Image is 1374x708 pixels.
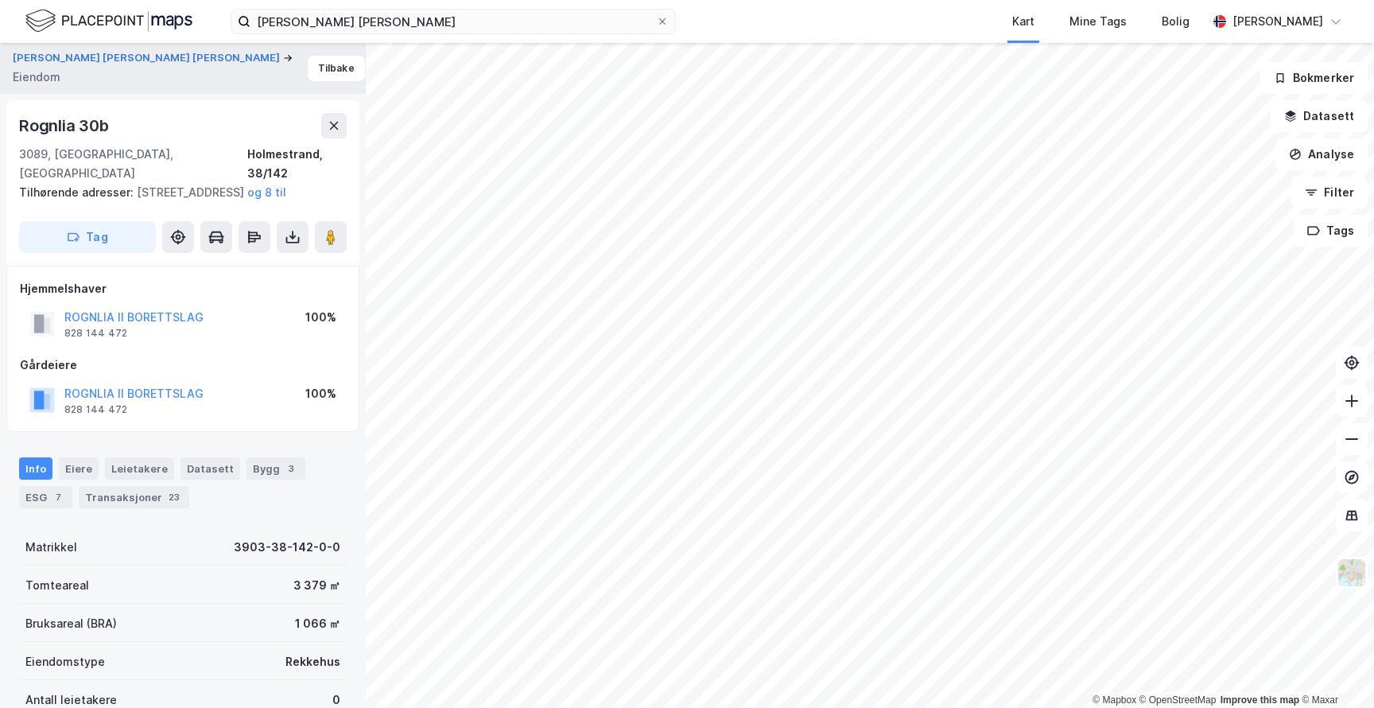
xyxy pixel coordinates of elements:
button: Datasett [1271,100,1368,132]
div: Leietakere [105,457,174,480]
button: Analyse [1275,138,1368,170]
div: Transaksjoner [79,486,189,508]
img: logo.f888ab2527a4732fd821a326f86c7f29.svg [25,7,192,35]
div: 100% [305,308,336,327]
a: Improve this map [1221,694,1299,706]
iframe: Chat Widget [1294,632,1374,708]
div: ESG [19,486,72,508]
div: Kart [1012,12,1034,31]
div: [PERSON_NAME] [1232,12,1323,31]
div: 1 066 ㎡ [295,614,340,633]
div: Tomteareal [25,576,89,595]
div: Mine Tags [1069,12,1127,31]
div: Bygg [246,457,305,480]
div: Bruksareal (BRA) [25,614,117,633]
div: 3 379 ㎡ [293,576,340,595]
div: 3903-38-142-0-0 [234,538,340,557]
div: Datasett [180,457,240,480]
div: Eiere [59,457,99,480]
button: Tilbake [308,56,365,81]
div: 7 [50,489,66,505]
div: 828 144 472 [64,327,127,340]
div: Eiendomstype [25,652,105,671]
div: [STREET_ADDRESS] [19,183,334,202]
div: Kontrollprogram for chat [1294,632,1374,708]
button: Filter [1291,177,1368,208]
div: Hjemmelshaver [20,279,346,298]
button: Tag [19,221,156,253]
div: Gårdeiere [20,356,346,375]
div: 23 [165,489,183,505]
div: Eiendom [13,68,60,87]
a: Mapbox [1093,694,1136,706]
a: OpenStreetMap [1139,694,1217,706]
span: Tilhørende adresser: [19,185,137,199]
div: 100% [305,384,336,403]
div: Info [19,457,52,480]
div: Bolig [1162,12,1190,31]
div: 828 144 472 [64,403,127,416]
input: Søk på adresse, matrikkel, gårdeiere, leietakere eller personer [250,10,656,33]
button: Bokmerker [1260,62,1368,94]
img: Z [1337,558,1367,588]
div: Rekkehus [285,652,340,671]
div: 3 [283,461,299,477]
div: Matrikkel [25,538,77,557]
button: Tags [1294,215,1368,247]
div: 3089, [GEOGRAPHIC_DATA], [GEOGRAPHIC_DATA] [19,145,247,183]
div: Rognlia 30b [19,113,112,138]
button: [PERSON_NAME] [PERSON_NAME] [PERSON_NAME] [13,50,283,66]
div: Holmestrand, 38/142 [247,145,347,183]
